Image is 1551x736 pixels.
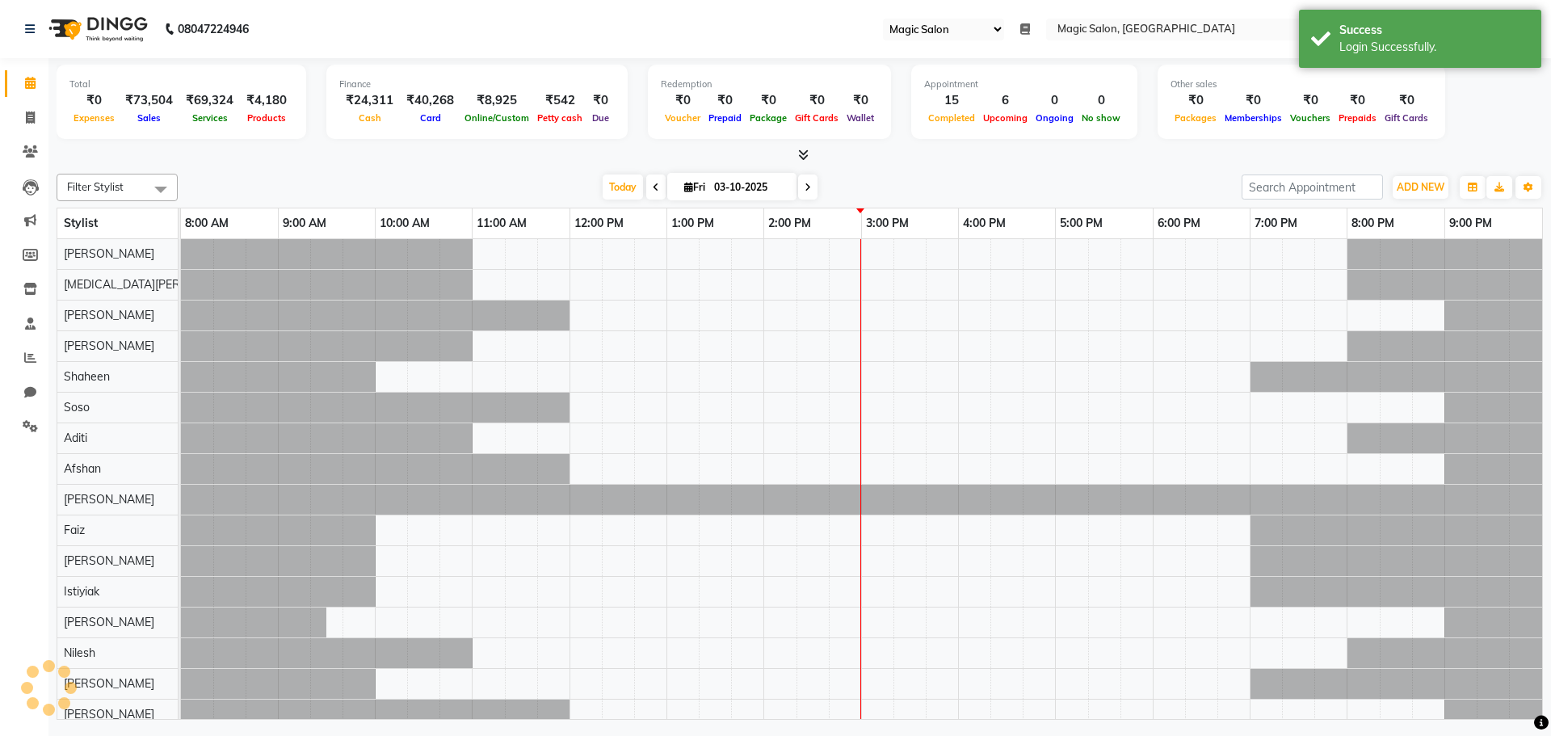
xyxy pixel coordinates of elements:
span: [PERSON_NAME] [64,246,154,261]
a: 10:00 AM [376,212,434,235]
div: ₹0 [704,91,746,110]
span: Soso [64,400,90,414]
span: [PERSON_NAME] [64,553,154,568]
span: Online/Custom [460,112,533,124]
span: Completed [924,112,979,124]
span: Faiz [64,523,85,537]
div: Other sales [1171,78,1432,91]
span: Nilesh [64,646,95,660]
span: Gift Cards [791,112,843,124]
span: Petty cash [533,112,586,124]
span: Memberships [1221,112,1286,124]
span: Shaheen [64,369,110,384]
span: Vouchers [1286,112,1335,124]
a: 5:00 PM [1056,212,1107,235]
span: Filter Stylist [67,180,124,193]
iframe: chat widget [1483,671,1535,720]
span: Card [416,112,445,124]
div: ₹0 [586,91,615,110]
div: ₹0 [1335,91,1381,110]
span: [PERSON_NAME] [64,615,154,629]
span: Afshan [64,461,101,476]
div: 15 [924,91,979,110]
span: Expenses [69,112,119,124]
div: ₹542 [533,91,586,110]
span: Today [603,175,643,200]
span: Due [588,112,613,124]
div: ₹0 [69,91,119,110]
input: Search Appointment [1242,175,1383,200]
span: Cash [355,112,385,124]
span: Aditi [64,431,87,445]
div: ₹8,925 [460,91,533,110]
div: ₹0 [1381,91,1432,110]
span: No show [1078,112,1124,124]
span: [PERSON_NAME] [64,492,154,507]
input: 2025-10-03 [709,175,790,200]
span: Prepaid [704,112,746,124]
div: Login Successfully. [1339,39,1529,56]
span: Products [243,112,290,124]
div: ₹40,268 [400,91,460,110]
span: Stylist [64,216,98,230]
b: 08047224946 [178,6,249,52]
a: 2:00 PM [764,212,815,235]
a: 6:00 PM [1154,212,1204,235]
span: Voucher [661,112,704,124]
div: ₹4,180 [240,91,293,110]
a: 3:00 PM [862,212,913,235]
div: ₹0 [1221,91,1286,110]
div: ₹0 [1171,91,1221,110]
div: ₹0 [791,91,843,110]
div: 6 [979,91,1032,110]
a: 1:00 PM [667,212,718,235]
a: 9:00 AM [279,212,330,235]
a: 12:00 PM [570,212,628,235]
a: 4:00 PM [959,212,1010,235]
img: logo [41,6,152,52]
span: [PERSON_NAME] [64,707,154,721]
span: [PERSON_NAME] [64,308,154,322]
div: ₹73,504 [119,91,179,110]
button: ADD NEW [1393,176,1448,199]
span: Fri [680,181,709,193]
a: 9:00 PM [1445,212,1496,235]
span: Wallet [843,112,878,124]
a: 8:00 AM [181,212,233,235]
span: Upcoming [979,112,1032,124]
div: ₹0 [1286,91,1335,110]
div: ₹0 [746,91,791,110]
span: Services [188,112,232,124]
div: Total [69,78,293,91]
div: Finance [339,78,615,91]
div: Success [1339,22,1529,39]
span: [PERSON_NAME] [64,339,154,353]
div: 0 [1032,91,1078,110]
div: ₹0 [661,91,704,110]
a: 8:00 PM [1347,212,1398,235]
span: Prepaids [1335,112,1381,124]
span: ADD NEW [1397,181,1444,193]
div: 0 [1078,91,1124,110]
span: Istiyiak [64,584,99,599]
div: Redemption [661,78,878,91]
span: [MEDICAL_DATA][PERSON_NAME] [64,277,246,292]
span: Packages [1171,112,1221,124]
span: [PERSON_NAME] [64,676,154,691]
span: Package [746,112,791,124]
div: ₹0 [843,91,878,110]
div: ₹69,324 [179,91,240,110]
div: ₹24,311 [339,91,400,110]
span: Sales [133,112,165,124]
a: 7:00 PM [1250,212,1301,235]
div: Appointment [924,78,1124,91]
a: 11:00 AM [473,212,531,235]
span: Ongoing [1032,112,1078,124]
span: Gift Cards [1381,112,1432,124]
